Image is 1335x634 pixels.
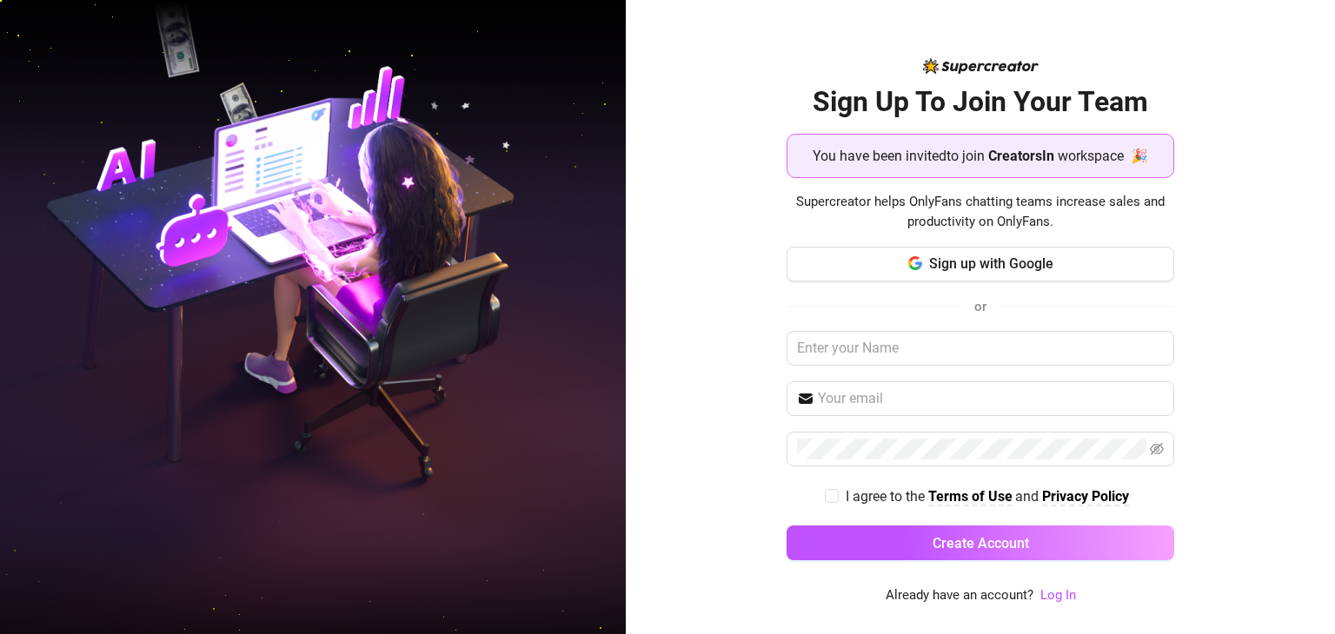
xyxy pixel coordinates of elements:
input: Enter your Name [787,331,1174,366]
strong: CreatorsIn [988,148,1054,164]
span: I agree to the [846,488,928,505]
img: logo-BBDzfeDw.svg [923,58,1039,74]
a: Privacy Policy [1042,488,1129,506]
span: Supercreator helps OnlyFans chatting teams increase sales and productivity on OnlyFans. [787,192,1174,233]
span: Already have an account? [886,585,1033,606]
a: Terms of Use [928,488,1013,506]
span: eye-invisible [1150,442,1164,456]
a: Log In [1040,585,1076,606]
span: workspace 🎉 [1058,145,1148,167]
input: Your email [818,388,1164,409]
a: Log In [1040,587,1076,603]
strong: Terms of Use [928,488,1013,505]
span: Create Account [933,535,1029,551]
button: Create Account [787,525,1174,560]
h2: Sign Up To Join Your Team [787,84,1174,120]
button: Sign up with Google [787,247,1174,281]
strong: Privacy Policy [1042,488,1129,505]
span: You have been invited to join [813,145,985,167]
span: or [974,299,986,314]
span: Sign up with Google [929,255,1053,272]
span: and [1015,488,1042,505]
